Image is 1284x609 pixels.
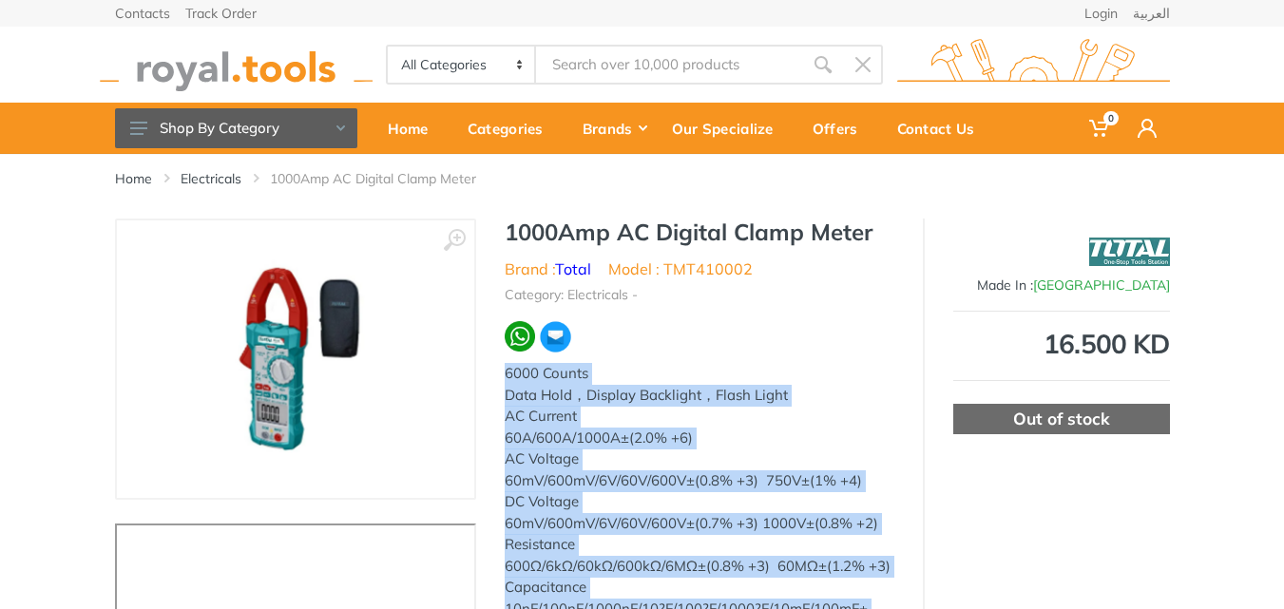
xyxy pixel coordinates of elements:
[505,534,894,556] div: Resistance
[1103,111,1119,125] span: 0
[100,39,373,91] img: royal.tools Logo
[505,513,894,535] div: 60mV/600mV/6V/60V/600V±(0.7% +3) 1000V±(0.8% +2)
[505,406,894,428] div: AC Current
[454,103,569,154] a: Categories
[270,169,505,188] li: 1000Amp AC Digital Clamp Meter
[454,108,569,148] div: Categories
[953,331,1170,357] div: 16.500 KD
[897,39,1170,91] img: royal.tools Logo
[1089,228,1170,276] img: Total
[1076,103,1124,154] a: 0
[505,219,894,246] h1: 1000Amp AC Digital Clamp Meter
[195,239,395,479] img: Royal Tools - 1000Amp AC Digital Clamp Meter
[388,47,537,83] select: Category
[953,276,1170,295] div: Made In :
[505,285,638,305] li: Category: Electricals -
[505,577,894,599] div: Capacitance
[539,320,572,353] img: ma.webp
[884,108,1001,148] div: Contact Us
[505,491,894,513] div: DC Voltage
[115,7,170,20] a: Contacts
[115,169,152,188] a: Home
[659,108,799,148] div: Our Specialize
[1033,276,1170,294] span: [GEOGRAPHIC_DATA]
[555,259,591,278] a: Total
[115,169,1170,188] nav: breadcrumb
[505,448,894,470] div: AC Voltage
[374,108,454,148] div: Home
[505,556,894,578] div: 600Ω/6kΩ/60kΩ/600kΩ/6MΩ±(0.8% +3) 60MΩ±(1.2% +3)
[185,7,257,20] a: Track Order
[953,404,1170,434] div: Out of stock
[505,257,591,280] li: Brand :
[505,470,894,492] div: 60mV/600mV/6V/60V/600V±(0.8% +3) 750V±(1% +4)
[799,103,884,154] a: Offers
[569,108,659,148] div: Brands
[536,45,802,85] input: Site search
[115,108,357,148] button: Shop By Category
[505,428,894,449] div: 60A/600A/1000A±(2.0% +6)
[505,385,894,407] div: Data Hold，Display Backlight，Flash Light
[1084,7,1118,20] a: Login
[884,103,1001,154] a: Contact Us
[659,103,799,154] a: Our Specialize
[181,169,241,188] a: Electricals
[505,321,535,352] img: wa.webp
[505,363,894,385] div: 6000 Counts
[1133,7,1170,20] a: العربية
[799,108,884,148] div: Offers
[608,257,753,280] li: Model : TMT410002
[374,103,454,154] a: Home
